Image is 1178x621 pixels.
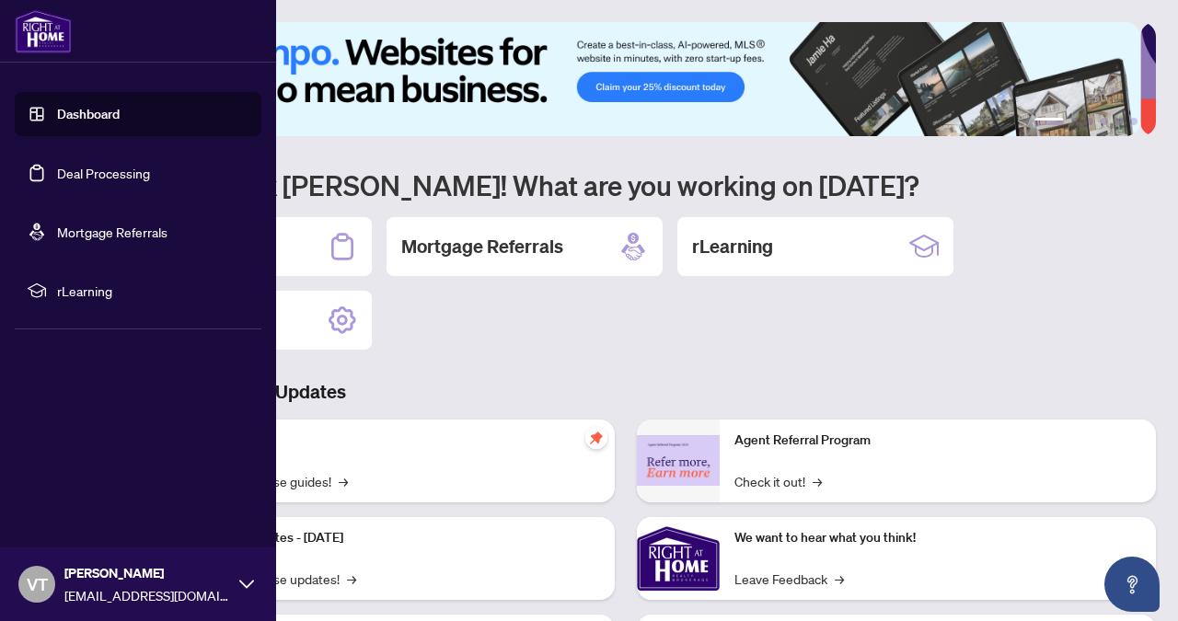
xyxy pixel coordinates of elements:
a: Dashboard [57,106,120,122]
span: [PERSON_NAME] [64,563,230,583]
h3: Brokerage & Industry Updates [96,379,1156,405]
span: [EMAIL_ADDRESS][DOMAIN_NAME] [64,585,230,605]
button: 2 [1071,118,1079,125]
span: pushpin [585,427,607,449]
span: → [339,471,348,491]
span: VT [27,571,48,597]
button: 6 [1130,118,1138,125]
img: Slide 0 [96,22,1140,136]
button: 1 [1034,118,1064,125]
a: Check it out!→ [734,471,822,491]
img: logo [15,9,72,53]
h2: rLearning [692,234,773,259]
a: Leave Feedback→ [734,569,844,589]
a: Deal Processing [57,165,150,181]
h1: Welcome back [PERSON_NAME]! What are you working on [DATE]? [96,167,1156,202]
button: 3 [1086,118,1093,125]
p: Self-Help [193,431,600,451]
img: We want to hear what you think! [637,517,720,600]
p: Platform Updates - [DATE] [193,528,600,548]
span: → [813,471,822,491]
p: Agent Referral Program [734,431,1141,451]
p: We want to hear what you think! [734,528,1141,548]
span: rLearning [57,281,248,301]
h2: Mortgage Referrals [401,234,563,259]
a: Mortgage Referrals [57,224,167,240]
span: → [347,569,356,589]
span: → [835,569,844,589]
button: 4 [1101,118,1108,125]
img: Agent Referral Program [637,435,720,486]
button: 5 [1115,118,1123,125]
button: Open asap [1104,557,1160,612]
